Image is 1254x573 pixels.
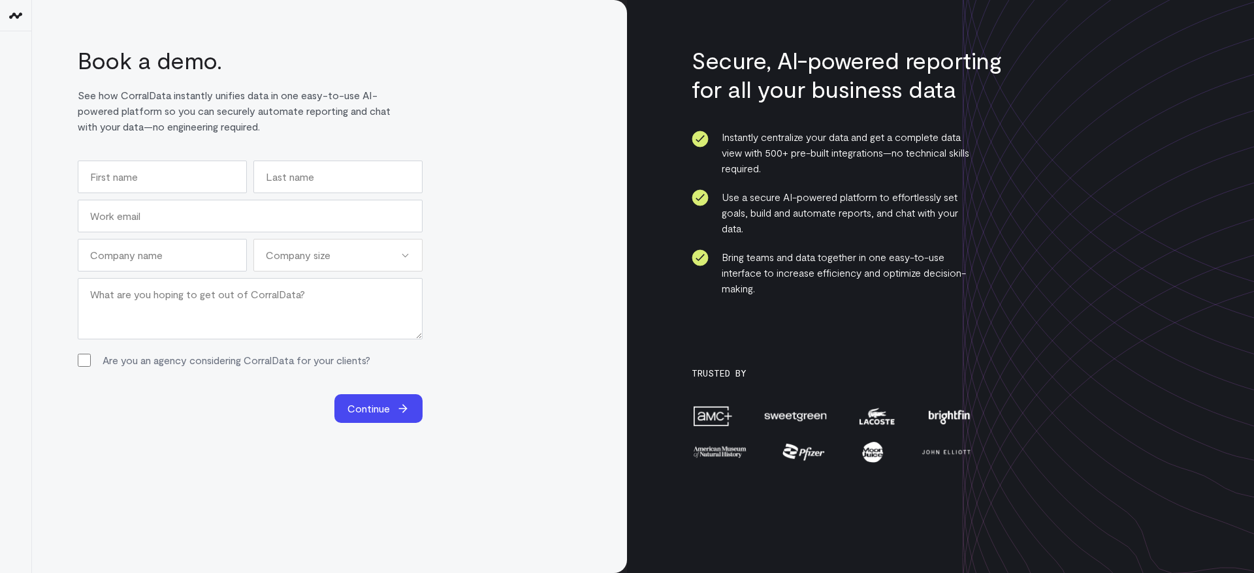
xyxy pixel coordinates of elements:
[692,249,973,296] li: Bring teams and data together in one easy-to-use interface to increase efficiency and optimize de...
[103,352,370,368] label: Are you an agency considering CorralData for your clients?
[78,161,247,193] input: First name
[253,161,423,193] input: Last name
[692,368,973,379] h3: Trusted By
[78,46,407,74] h1: Book a demo.
[78,239,247,271] input: Company name
[253,239,423,271] div: Company size
[78,200,423,232] input: Work email
[692,129,973,176] li: Instantly centralize your data and get a complete data view with 500+ pre-built integrations—no t...
[78,87,407,134] p: See how CorralData instantly unifies data in one easy-to-use AI-powered platform so you can secur...
[347,401,390,416] span: Continue
[692,46,1021,103] h3: Secure, AI-powered reporting for all your business data
[692,189,973,236] li: Use a secure AI-powered platform to effortlessly set goals, build and automate reports, and chat ...
[334,394,423,423] button: Continue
